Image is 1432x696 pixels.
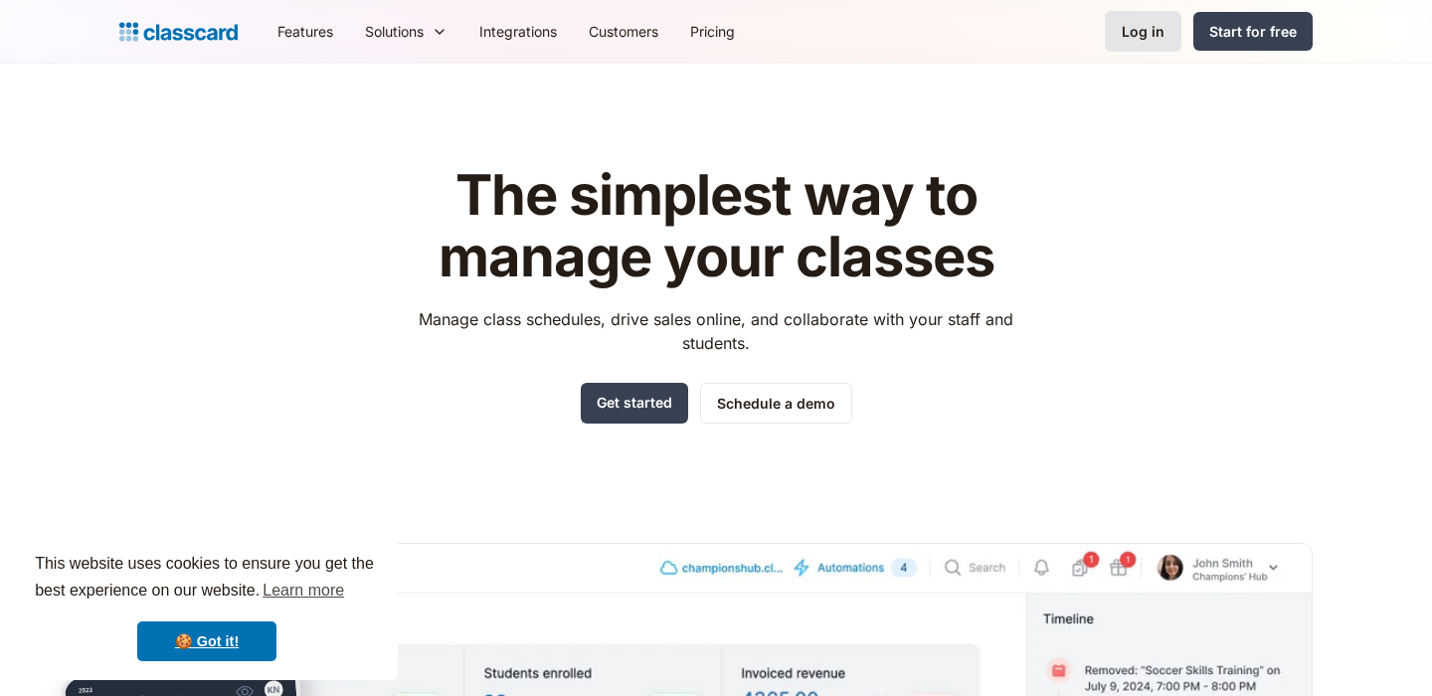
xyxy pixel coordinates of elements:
[35,552,379,606] span: This website uses cookies to ensure you get the best experience on our website.
[16,533,398,680] div: cookieconsent
[674,9,751,54] a: Pricing
[401,165,1032,287] h1: The simplest way to manage your classes
[573,9,674,54] a: Customers
[365,21,424,42] div: Solutions
[262,9,349,54] a: Features
[401,307,1032,355] p: Manage class schedules, drive sales online, and collaborate with your staff and students.
[700,383,852,424] a: Schedule a demo
[349,9,463,54] div: Solutions
[260,576,347,606] a: learn more about cookies
[137,621,276,661] a: dismiss cookie message
[1105,11,1181,52] a: Log in
[1209,21,1297,42] div: Start for free
[1193,12,1313,51] a: Start for free
[463,9,573,54] a: Integrations
[119,18,238,46] a: home
[1122,21,1164,42] div: Log in
[581,383,688,424] a: Get started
